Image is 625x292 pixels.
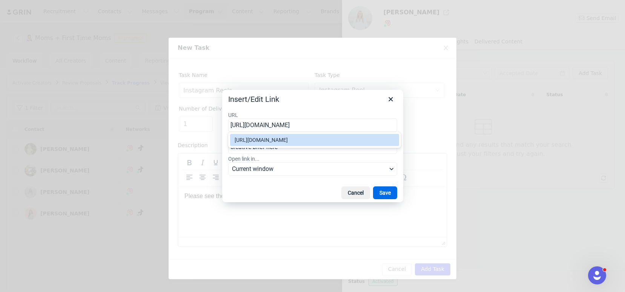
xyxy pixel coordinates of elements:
body: Rich Text Area. Press ALT-0 for help. [6,6,262,14]
span: Current window [232,164,387,174]
button: Close [384,93,397,106]
div: https://docs.google.com/document/d/1tAHovGYuTNuOc92so4IlN_yBF5c6U09yju1jQVEgBPw/edit?usp=sharing [230,134,399,146]
button: Save [373,186,397,199]
div: Insert/Edit Link [228,94,279,104]
button: Cancel [341,186,370,199]
p: Please see the full creative brief here for inspiration and tagging requirements. [6,6,262,14]
button: Open link in... [228,162,397,176]
div: [URL][DOMAIN_NAME] [235,135,396,144]
iframe: Intercom live chat [588,266,606,284]
label: URL [228,112,397,118]
label: Open link in... [228,155,397,162]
